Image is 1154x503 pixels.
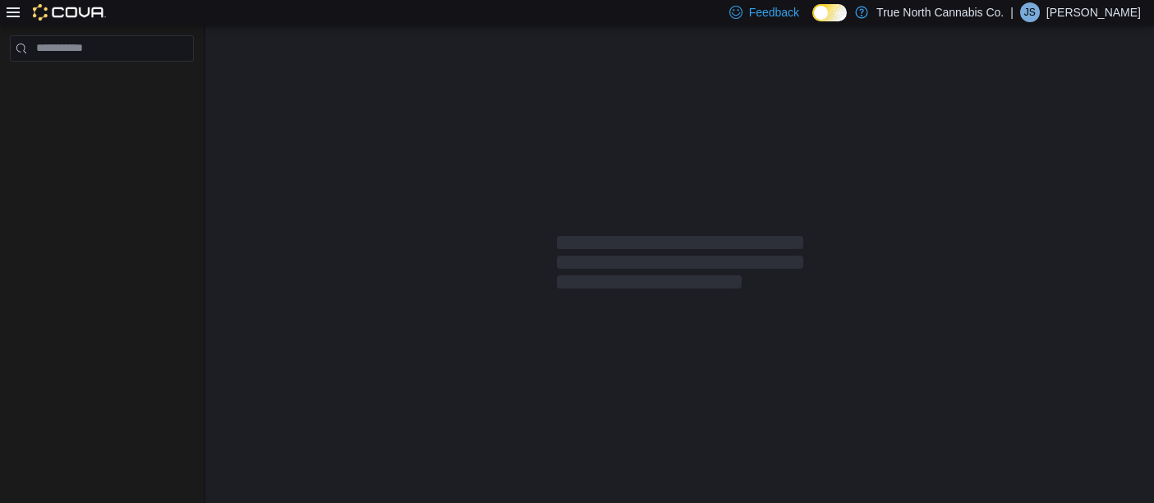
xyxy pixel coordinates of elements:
[557,239,803,292] span: Loading
[812,4,847,21] input: Dark Mode
[33,4,106,21] img: Cova
[749,4,799,21] span: Feedback
[1010,2,1014,22] p: |
[876,2,1004,22] p: True North Cannabis Co.
[1020,2,1040,22] div: Jennifer Schnakenberg
[1046,2,1141,22] p: [PERSON_NAME]
[1024,2,1036,22] span: JS
[10,65,194,104] nav: Complex example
